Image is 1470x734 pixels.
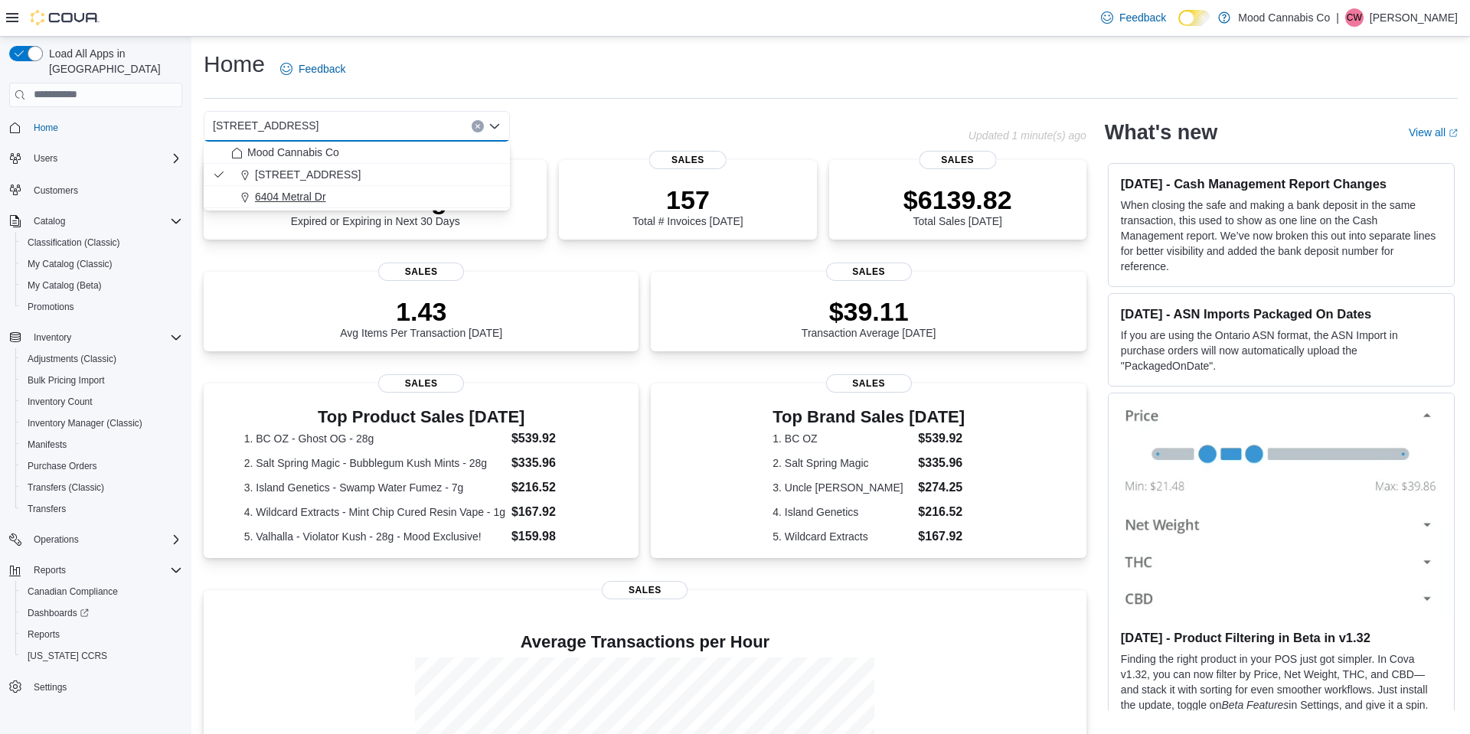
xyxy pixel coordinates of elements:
span: Users [34,152,57,165]
dt: 5. Valhalla - Violator Kush - 28g - Mood Exclusive! [244,529,505,544]
div: Avg Items Per Transaction [DATE] [340,296,502,339]
span: My Catalog (Classic) [21,255,182,273]
p: [PERSON_NAME] [1370,8,1458,27]
span: Dark Mode [1178,26,1179,27]
p: Mood Cannabis Co [1238,8,1330,27]
img: Cova [31,10,100,25]
span: Transfers (Classic) [28,481,104,494]
a: Customers [28,181,84,200]
span: Washington CCRS [21,647,182,665]
h4: Average Transactions per Hour [216,633,1074,651]
a: Home [28,119,64,137]
div: Transaction Average [DATE] [802,296,936,339]
p: 157 [632,184,743,215]
button: Inventory Manager (Classic) [15,413,188,434]
span: Transfers (Classic) [21,478,182,497]
span: Users [28,149,182,168]
h3: [DATE] - Product Filtering in Beta in v1.32 [1121,630,1442,645]
button: Close list of options [488,120,501,132]
button: Users [3,148,188,169]
a: Feedback [274,54,351,84]
a: Feedback [1095,2,1172,33]
span: Manifests [21,436,182,454]
a: Promotions [21,298,80,316]
a: Purchase Orders [21,457,103,475]
span: Sales [826,263,912,281]
span: Reports [28,628,60,641]
button: Reports [28,561,72,579]
span: My Catalog (Beta) [28,279,102,292]
button: Inventory [3,327,188,348]
dt: 3. Uncle [PERSON_NAME] [773,480,912,495]
span: Catalog [28,212,182,230]
button: Adjustments (Classic) [15,348,188,370]
a: Classification (Classic) [21,233,126,252]
span: Reports [28,561,182,579]
dt: 1. BC OZ [773,431,912,446]
span: Inventory [28,328,182,347]
span: Adjustments (Classic) [28,353,116,365]
span: Sales [602,581,688,599]
span: Catalog [34,215,65,227]
span: Home [28,118,182,137]
span: Promotions [21,298,182,316]
dd: $167.92 [918,527,965,546]
a: Bulk Pricing Import [21,371,111,390]
span: Feedback [299,61,345,77]
div: Cory Waldron [1345,8,1364,27]
span: Classification (Classic) [28,237,120,249]
button: My Catalog (Beta) [15,275,188,296]
dd: $539.92 [511,429,599,448]
a: Adjustments (Classic) [21,350,122,368]
button: Home [3,116,188,139]
button: Catalog [3,210,188,232]
h1: Home [204,49,265,80]
button: 6404 Metral Dr [204,186,510,208]
h3: Top Brand Sales [DATE] [773,408,965,426]
button: Operations [28,530,85,549]
span: Operations [34,533,79,546]
a: Dashboards [15,602,188,624]
span: Transfers [21,500,182,518]
dd: $274.25 [918,478,965,497]
span: [US_STATE] CCRS [28,650,107,662]
input: Dark Mode [1178,10,1210,26]
dt: 2. Salt Spring Magic [773,455,912,471]
dd: $335.96 [918,454,965,472]
a: View allExternal link [1409,126,1458,139]
button: Bulk Pricing Import [15,370,188,391]
em: Beta Features [1221,699,1289,711]
span: Mood Cannabis Co [247,145,339,160]
button: Settings [3,676,188,698]
p: $6139.82 [903,184,1012,215]
a: Inventory Manager (Classic) [21,414,149,432]
span: Customers [34,184,78,197]
span: Inventory Count [28,396,93,408]
span: My Catalog (Beta) [21,276,182,295]
span: Sales [826,374,912,393]
span: Reports [34,564,66,576]
p: Finding the right product in your POS just got simpler. In Cova v1.32, you can now filter by Pric... [1121,651,1442,728]
dd: $216.52 [511,478,599,497]
div: Total # Invoices [DATE] [632,184,743,227]
span: Canadian Compliance [28,586,118,598]
a: Settings [28,678,73,696]
button: Reports [3,559,188,581]
span: Operations [28,530,182,549]
button: Manifests [15,434,188,455]
p: | [1336,8,1339,27]
span: [STREET_ADDRESS] [255,167,361,182]
span: Bulk Pricing Import [28,374,105,387]
span: Transfers [28,503,66,515]
a: Reports [21,625,66,644]
button: [STREET_ADDRESS] [204,164,510,186]
span: Settings [34,681,67,693]
span: Inventory Manager (Classic) [21,414,182,432]
a: Dashboards [21,604,95,622]
button: Operations [3,529,188,550]
span: Dashboards [28,607,89,619]
button: Transfers (Classic) [15,477,188,498]
p: Updated 1 minute(s) ago [969,129,1086,142]
span: Inventory [34,331,71,344]
span: Inventory Manager (Classic) [28,417,142,429]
